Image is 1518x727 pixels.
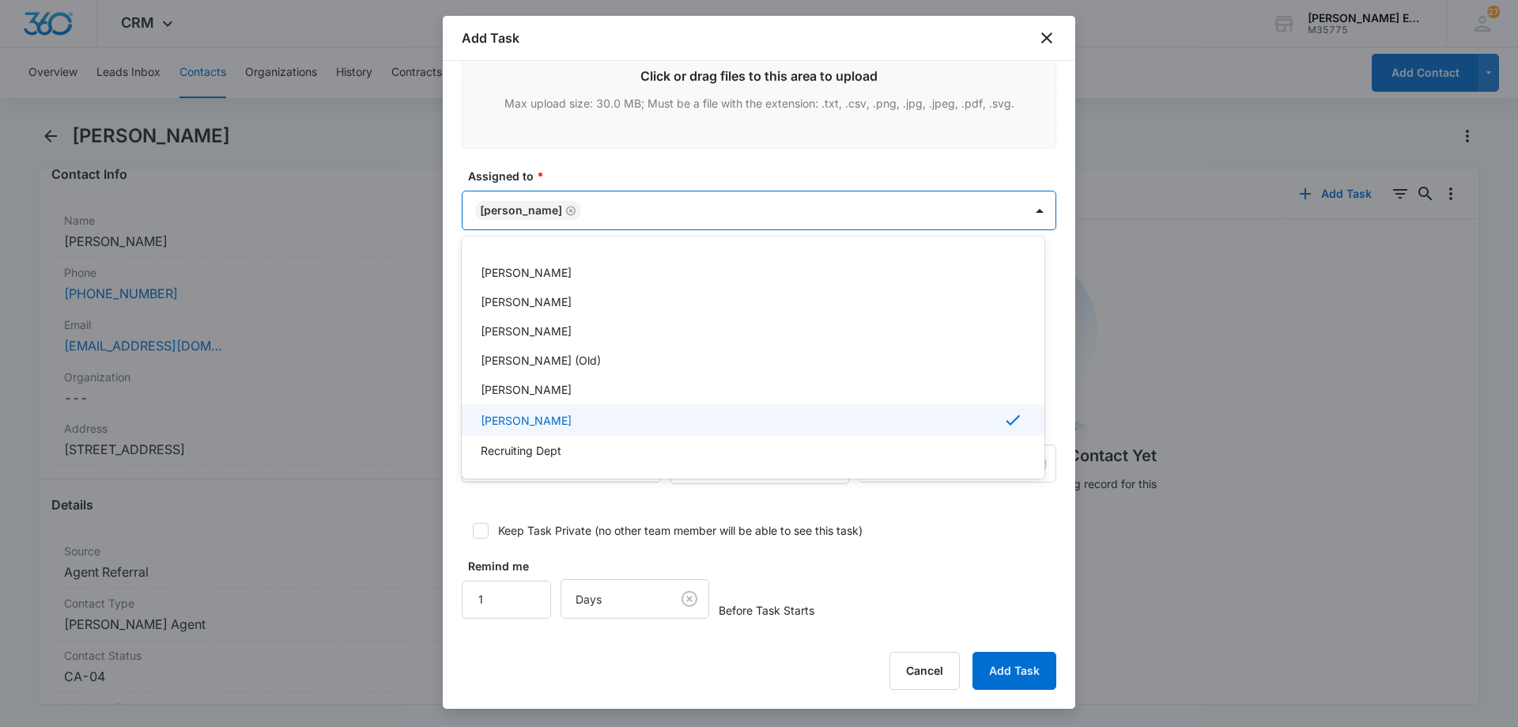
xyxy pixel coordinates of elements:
p: [PERSON_NAME] [481,323,572,339]
p: [PERSON_NAME] (Old) [481,352,601,369]
p: [PERSON_NAME] [481,412,572,429]
p: [PERSON_NAME] [481,293,572,310]
p: Recruiting Dept [481,442,561,459]
p: [PERSON_NAME] [481,264,572,281]
p: [PERSON_NAME] [481,381,572,398]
